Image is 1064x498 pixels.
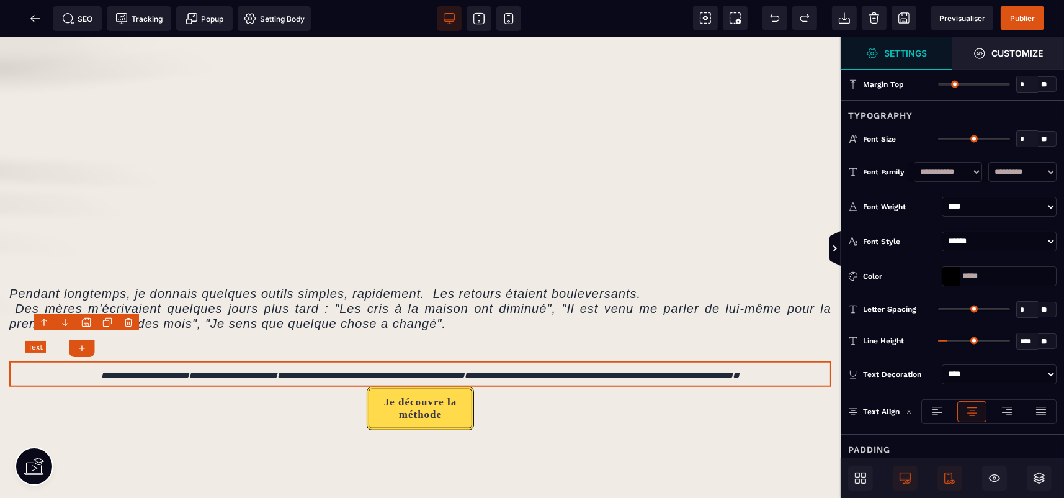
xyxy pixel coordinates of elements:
span: Open Layers [1027,466,1052,491]
p: Text Align [848,405,900,418]
span: Previsualiser [939,14,985,23]
span: Settings [841,37,952,70]
img: loading [906,409,912,415]
div: Padding [841,434,1064,457]
button: Je découvre la méthode [367,350,473,393]
div: Font Family [863,166,908,178]
strong: Settings [885,48,928,58]
span: View components [693,6,718,30]
div: Color [863,270,937,283]
span: Pendant longtemps, je donnais quelques outils simples, rapidement. Les retours étaient bouleversa... [9,250,836,293]
div: Font Style [863,235,937,248]
span: Letter Spacing [863,304,916,314]
span: Preview [931,6,993,30]
span: Hide/Show Block [982,466,1007,491]
span: Font Size [863,134,896,144]
span: Line Height [863,336,904,346]
span: Screenshot [723,6,748,30]
span: Open Style Manager [952,37,1064,70]
span: Setting Body [244,12,305,25]
span: Open Blocks [848,466,873,491]
span: Publier [1010,14,1035,23]
span: Desktop Only [893,466,918,491]
strong: Customize [992,48,1044,58]
span: Margin Top [863,79,904,89]
div: Font Weight [863,201,937,213]
div: Text Decoration [863,368,937,381]
span: SEO [62,12,93,25]
span: Mobile Only [937,466,962,491]
span: Tracking [115,12,163,25]
div: Typography [841,100,1064,123]
span: Popup [186,12,224,25]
